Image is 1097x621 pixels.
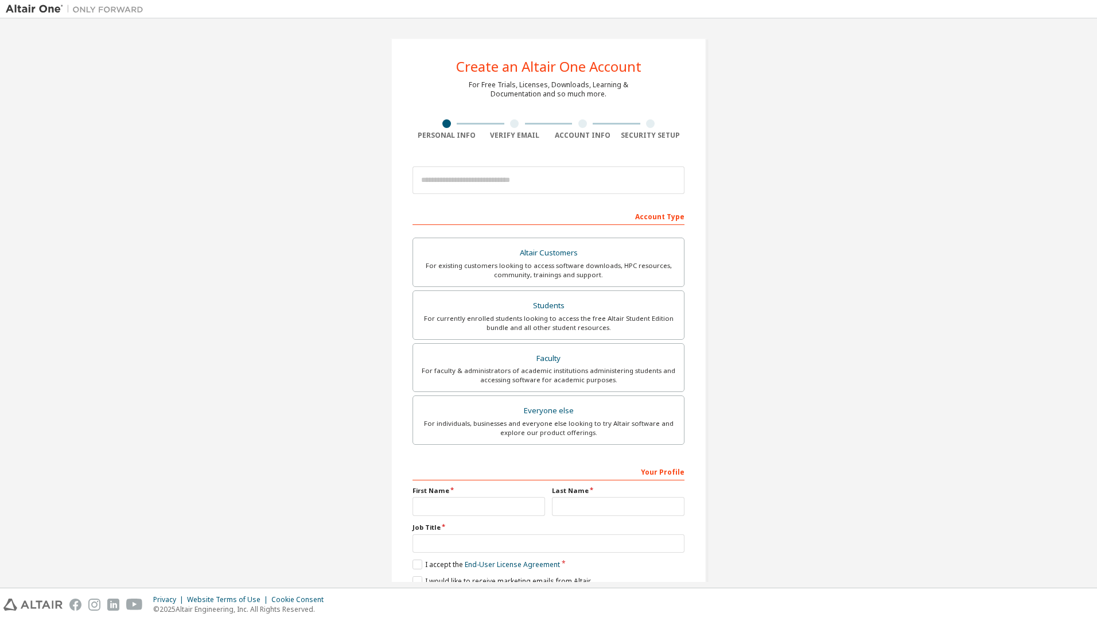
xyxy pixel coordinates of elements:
[271,595,330,604] div: Cookie Consent
[420,298,677,314] div: Students
[420,351,677,367] div: Faculty
[469,80,628,99] div: For Free Trials, Licenses, Downloads, Learning & Documentation and so much more.
[126,599,143,611] img: youtube.svg
[548,131,617,140] div: Account Info
[481,131,549,140] div: Verify Email
[617,131,685,140] div: Security Setup
[153,595,187,604] div: Privacy
[420,314,677,332] div: For currently enrolled students looking to access the free Altair Student Edition bundle and all ...
[3,599,63,611] img: altair_logo.svg
[88,599,100,611] img: instagram.svg
[413,523,684,532] label: Job Title
[413,576,591,586] label: I would like to receive marketing emails from Altair
[420,366,677,385] div: For faculty & administrators of academic institutions administering students and accessing softwa...
[456,60,641,73] div: Create an Altair One Account
[420,245,677,261] div: Altair Customers
[465,560,560,569] a: End-User License Agreement
[6,3,149,15] img: Altair One
[413,462,684,480] div: Your Profile
[153,604,330,614] p: © 2025 Altair Engineering, Inc. All Rights Reserved.
[420,403,677,419] div: Everyone else
[552,486,684,495] label: Last Name
[107,599,119,611] img: linkedin.svg
[413,131,481,140] div: Personal Info
[69,599,81,611] img: facebook.svg
[413,560,560,569] label: I accept the
[420,419,677,437] div: For individuals, businesses and everyone else looking to try Altair software and explore our prod...
[420,261,677,280] div: For existing customers looking to access software downloads, HPC resources, community, trainings ...
[413,486,545,495] label: First Name
[413,207,684,225] div: Account Type
[187,595,271,604] div: Website Terms of Use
